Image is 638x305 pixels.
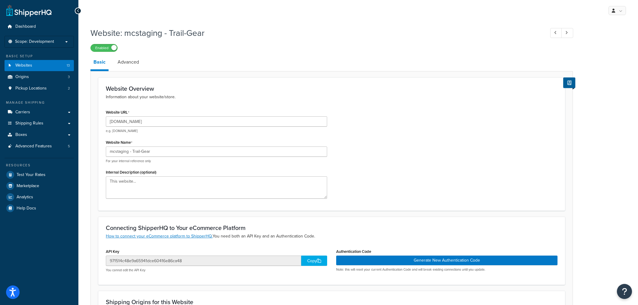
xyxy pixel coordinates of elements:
span: Dashboard [15,24,36,29]
span: Websites [15,63,32,68]
button: Generate New Authentication Code [336,256,557,265]
span: Help Docs [17,206,36,211]
p: You cannot edit the API Key [106,268,327,272]
span: Marketplace [17,184,39,189]
span: 2 [68,86,70,91]
span: Boxes [15,132,27,137]
label: Authentication Code [336,249,371,254]
button: Open Resource Center [617,284,632,299]
p: You need both an API Key and an Authentication Code. [106,233,557,240]
span: Advanced Features [15,144,52,149]
li: Websites [5,60,74,71]
a: Pickup Locations2 [5,83,74,94]
a: Analytics [5,192,74,203]
li: Advanced Features [5,141,74,152]
span: Analytics [17,195,33,200]
p: Note: this will reset your current Authentication Code and will break existing connections until ... [336,267,557,272]
a: Advanced Features5 [5,141,74,152]
div: Manage Shipping [5,100,74,105]
p: Information about your website/store. [106,94,557,100]
a: Dashboard [5,21,74,32]
span: Pickup Locations [15,86,47,91]
a: Help Docs [5,203,74,214]
a: How to connect your eCommerce platform to ShipperHQ. [106,233,213,239]
span: Shipping Rules [15,121,43,126]
div: Resources [5,163,74,168]
label: API Key [106,249,119,254]
a: Shipping Rules [5,118,74,129]
label: Internal Description (optional) [106,170,156,175]
p: For your internal reference only [106,159,327,163]
label: Website URL [106,110,129,115]
span: 5 [68,144,70,149]
div: Copy [301,256,327,266]
a: Test Your Rates [5,169,74,180]
a: Previous Record [550,28,562,38]
span: 13 [67,63,70,68]
span: 3 [68,74,70,80]
a: Basic [90,55,109,71]
a: Origins3 [5,71,74,83]
textarea: This website... [106,176,327,199]
a: Carriers [5,107,74,118]
p: e.g. [DOMAIN_NAME] [106,129,327,133]
label: Website Name [106,140,132,145]
li: Pickup Locations [5,83,74,94]
label: Enabled [91,44,117,52]
span: Scope: Development [15,39,54,44]
a: Boxes [5,129,74,140]
span: Origins [15,74,29,80]
span: Carriers [15,110,30,115]
h3: Connecting ShipperHQ to Your eCommerce Platform [106,225,557,231]
button: Show Help Docs [563,77,575,88]
div: Basic Setup [5,54,74,59]
h1: Website: mcstaging - Trail-Gear [90,27,539,39]
a: Advanced [115,55,142,69]
h3: Website Overview [106,85,557,92]
li: Origins [5,71,74,83]
a: Websites13 [5,60,74,71]
a: Next Record [561,28,573,38]
span: Test Your Rates [17,172,46,178]
a: Marketplace [5,181,74,191]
